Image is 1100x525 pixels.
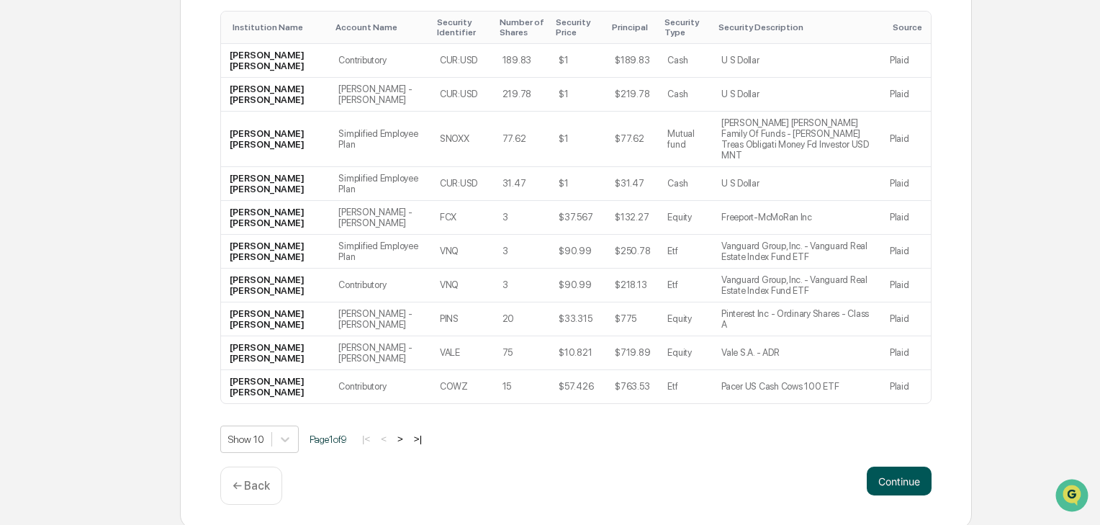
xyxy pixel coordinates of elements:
td: Plaid [881,167,931,201]
div: 🔎 [14,302,26,314]
td: $37.567 [550,201,606,235]
div: 🗄️ [104,275,116,287]
p: How can we help? [14,122,262,145]
td: 3 [494,235,550,269]
td: CUR:USD [431,44,494,78]
td: $1 [550,44,606,78]
div: We're available if you need us! [49,217,182,228]
td: [PERSON_NAME] - [PERSON_NAME] [330,302,431,336]
td: Cash [659,78,713,112]
td: 3 [494,269,550,302]
td: VALE [431,336,494,370]
td: VNQ [431,269,494,302]
td: $90.99 [550,269,606,302]
td: Simplified Employee Plan [330,167,431,201]
td: [PERSON_NAME] [PERSON_NAME] [221,201,330,235]
button: Continue [867,467,932,495]
td: Freeport-McMoRan Inc [713,201,881,235]
td: $218.13 [606,269,659,302]
td: 75 [494,336,550,370]
button: Start new chat [245,207,262,224]
a: 🗄️Attestations [99,268,184,294]
td: Equity [659,201,713,235]
span: Pylon [143,336,174,347]
td: 3 [494,201,550,235]
td: Plaid [881,44,931,78]
td: Plaid [881,336,931,370]
td: 77.62 [494,112,550,167]
span: Preclearance [29,274,93,288]
div: Toggle SortBy [556,17,600,37]
a: 🔎Data Lookup [9,295,96,321]
a: 🖐️Preclearance [9,268,99,294]
td: $33.315 [550,302,606,336]
td: Plaid [881,269,931,302]
td: [PERSON_NAME] [PERSON_NAME] [221,370,330,403]
button: > [393,433,407,445]
td: COWZ [431,370,494,403]
td: $1 [550,167,606,201]
td: $219.78 [606,78,659,112]
td: [PERSON_NAME] [PERSON_NAME] [221,167,330,201]
td: $31.47 [606,167,659,201]
td: $1 [550,112,606,167]
td: $90.99 [550,235,606,269]
td: $763.53 [606,370,659,403]
td: Etf [659,235,713,269]
button: < [377,433,391,445]
td: Etf [659,370,713,403]
td: [PERSON_NAME] [PERSON_NAME] [221,336,330,370]
td: $10.821 [550,336,606,370]
td: $1 [550,78,606,112]
span: Data Lookup [29,301,91,315]
div: Toggle SortBy [335,22,425,32]
td: $189.83 [606,44,659,78]
td: Equity [659,336,713,370]
td: [PERSON_NAME] [PERSON_NAME] [221,112,330,167]
td: Contributory [330,269,431,302]
td: VNQ [431,235,494,269]
td: $132.27 [606,201,659,235]
td: [PERSON_NAME] - [PERSON_NAME] [330,78,431,112]
td: 15 [494,370,550,403]
td: $57.426 [550,370,606,403]
td: Plaid [881,112,931,167]
td: CUR:USD [431,167,494,201]
td: Plaid [881,78,931,112]
td: Plaid [881,201,931,235]
td: FCX [431,201,494,235]
td: $775 [606,302,659,336]
button: |< [358,433,374,445]
td: Pacer US Cash Cows 100 ETF [713,370,881,403]
td: PINS [431,302,494,336]
div: Toggle SortBy [500,17,544,37]
td: [PERSON_NAME] [PERSON_NAME] [221,302,330,336]
div: Start new chat [49,202,236,217]
div: Toggle SortBy [893,22,925,32]
div: Toggle SortBy [612,22,653,32]
td: 20 [494,302,550,336]
iframe: Open customer support [1054,477,1093,516]
div: Toggle SortBy [233,22,324,32]
td: CUR:USD [431,78,494,112]
td: U S Dollar [713,167,881,201]
div: Toggle SortBy [718,22,875,32]
img: 1746055101610-c473b297-6a78-478c-a979-82029cc54cd1 [14,202,40,228]
td: SNOXX [431,112,494,167]
img: Greenboard [14,79,43,108]
td: $719.89 [606,336,659,370]
td: Contributory [330,44,431,78]
td: [PERSON_NAME] [PERSON_NAME] [221,235,330,269]
td: $77.62 [606,112,659,167]
span: Attestations [119,274,179,288]
td: Vanguard Group, Inc. - Vanguard Real Estate Index Fund ETF [713,269,881,302]
td: Cash [659,44,713,78]
button: >| [410,433,426,445]
td: Equity [659,302,713,336]
td: U S Dollar [713,44,881,78]
td: [PERSON_NAME] [PERSON_NAME] [221,78,330,112]
td: $250.78 [606,235,659,269]
span: Page 1 of 9 [310,434,347,445]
